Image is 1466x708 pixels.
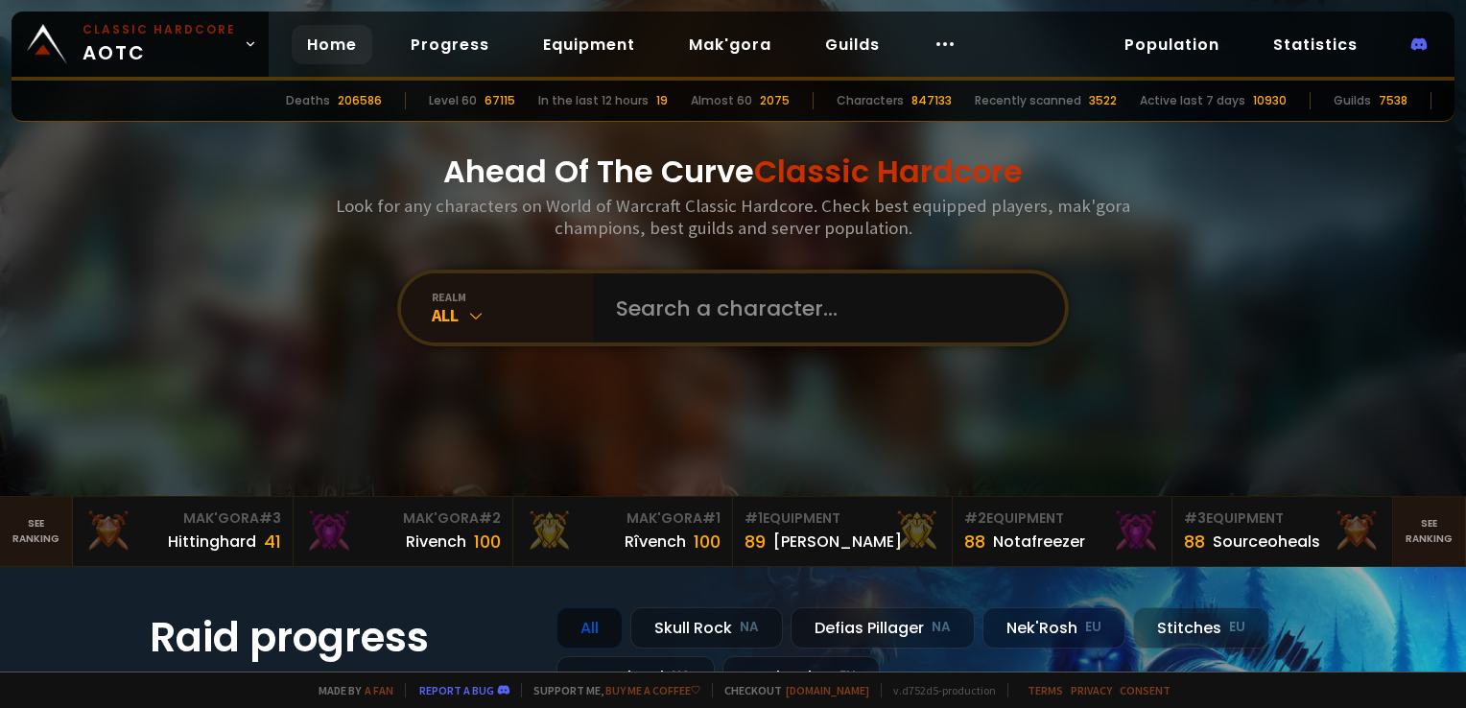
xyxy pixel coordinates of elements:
a: Classic HardcoreAOTC [12,12,269,77]
small: NA [932,618,951,637]
a: Terms [1028,683,1063,697]
span: # 3 [1184,508,1206,528]
h1: Raid progress [150,607,533,668]
div: 7538 [1379,92,1407,109]
a: [DOMAIN_NAME] [786,683,869,697]
span: Checkout [712,683,869,697]
div: Level 60 [429,92,477,109]
div: 88 [1184,529,1205,555]
div: 89 [745,529,766,555]
div: 67115 [485,92,515,109]
div: All [432,304,593,326]
span: # 2 [479,508,501,528]
a: Mak'gora [674,25,787,64]
div: 10930 [1253,92,1287,109]
div: realm [432,290,593,304]
div: Equipment [745,508,940,529]
div: In the last 12 hours [538,92,649,109]
div: [PERSON_NAME] [773,530,902,554]
a: Report a bug [419,683,494,697]
div: Rivench [406,530,466,554]
div: 41 [264,529,281,555]
div: 3522 [1089,92,1117,109]
a: Mak'Gora#1Rîvench100 [513,497,733,566]
div: All [556,607,623,649]
a: #2Equipment88Notafreezer [953,497,1172,566]
div: 100 [474,529,501,555]
small: EU [1229,618,1245,637]
div: Almost 60 [691,92,752,109]
a: Statistics [1258,25,1373,64]
div: Hittinghard [168,530,256,554]
div: Notafreezer [993,530,1085,554]
div: Deaths [286,92,330,109]
small: EU [1085,618,1101,637]
div: Doomhowl [556,656,715,697]
span: Made by [307,683,393,697]
a: a fan [365,683,393,697]
a: Mak'Gora#3Hittinghard41 [73,497,293,566]
a: Mak'Gora#2Rivench100 [294,497,513,566]
a: Buy me a coffee [605,683,700,697]
span: # 1 [745,508,763,528]
div: Guilds [1334,92,1371,109]
div: Mak'Gora [84,508,280,529]
div: 2075 [760,92,790,109]
h3: Look for any characters on World of Warcraft Classic Hardcore. Check best equipped players, mak'g... [328,195,1138,239]
div: Equipment [1184,508,1380,529]
div: Mak'Gora [305,508,501,529]
a: Home [292,25,372,64]
div: Nek'Rosh [982,607,1125,649]
a: Progress [395,25,505,64]
small: Classic Hardcore [83,21,236,38]
a: Guilds [810,25,895,64]
a: Equipment [528,25,650,64]
div: Rîvench [625,530,686,554]
div: 88 [964,529,985,555]
h1: Ahead Of The Curve [443,149,1023,195]
div: Recently scanned [975,92,1081,109]
a: #1Equipment89[PERSON_NAME] [733,497,953,566]
a: #3Equipment88Sourceoheals [1172,497,1392,566]
small: NA [672,667,691,686]
div: Mak'Gora [525,508,721,529]
div: 19 [656,92,668,109]
span: # 2 [964,508,986,528]
a: Population [1109,25,1235,64]
div: Skull Rock [630,607,783,649]
div: Defias Pillager [791,607,975,649]
small: EU [839,667,856,686]
div: 206586 [338,92,382,109]
span: # 1 [702,508,721,528]
div: Equipment [964,508,1160,529]
div: 847133 [911,92,952,109]
div: Soulseeker [722,656,880,697]
span: Classic Hardcore [754,150,1023,193]
a: Privacy [1071,683,1112,697]
span: # 3 [259,508,281,528]
small: NA [740,618,759,637]
input: Search a character... [604,273,1042,342]
span: v. d752d5 - production [881,683,996,697]
div: Sourceoheals [1213,530,1320,554]
div: Active last 7 days [1140,92,1245,109]
div: Characters [837,92,904,109]
div: 100 [694,529,721,555]
span: AOTC [83,21,236,67]
span: Support me, [521,683,700,697]
a: Seeranking [1393,497,1466,566]
div: Stitches [1133,607,1269,649]
a: Consent [1120,683,1170,697]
